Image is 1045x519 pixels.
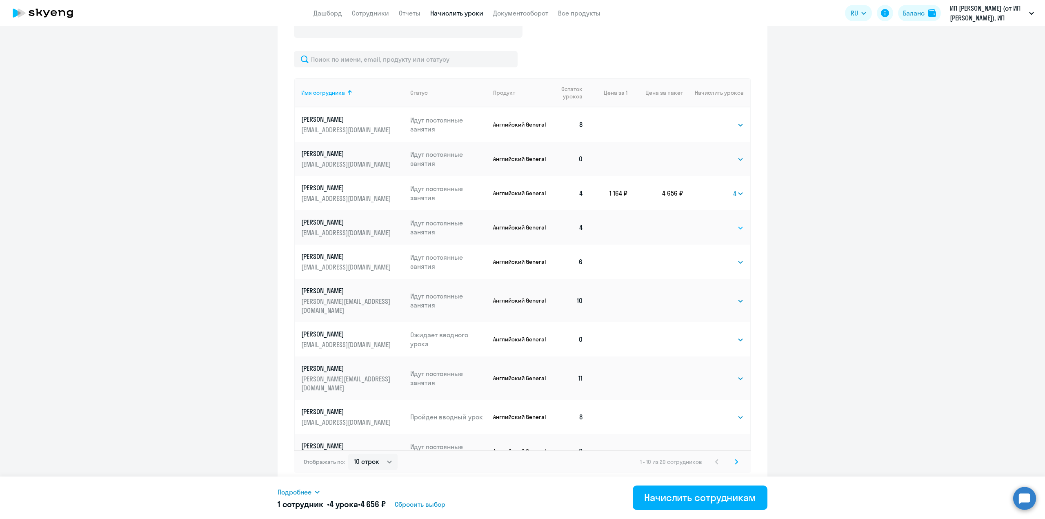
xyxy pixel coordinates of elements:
[301,89,345,96] div: Имя сотрудника
[548,322,590,356] td: 0
[278,499,386,510] h5: 1 сотрудник • •
[410,218,487,236] p: Идут постоянные занятия
[548,210,590,245] td: 4
[410,184,487,202] p: Идут постоянные занятия
[410,330,487,348] p: Ожидает вводного урока
[928,9,936,17] img: balance
[410,442,487,460] p: Идут постоянные занятия
[301,330,404,349] a: [PERSON_NAME][EMAIL_ADDRESS][DOMAIN_NAME]
[301,149,404,169] a: [PERSON_NAME][EMAIL_ADDRESS][DOMAIN_NAME]
[683,78,750,107] th: Начислить уроков
[493,336,548,343] p: Английский General
[633,486,767,510] button: Начислить сотрудникам
[301,364,393,373] p: [PERSON_NAME]
[493,448,548,455] p: Английский General
[493,258,548,265] p: Английский General
[548,176,590,210] td: 4
[590,176,627,210] td: 1 164 ₽
[313,9,342,17] a: Дашборд
[301,125,393,134] p: [EMAIL_ADDRESS][DOMAIN_NAME]
[493,189,548,197] p: Английский General
[301,364,404,392] a: [PERSON_NAME][PERSON_NAME][EMAIL_ADDRESS][DOMAIN_NAME]
[301,183,393,192] p: [PERSON_NAME]
[644,491,756,504] div: Начислить сотрудникам
[301,340,393,349] p: [EMAIL_ADDRESS][DOMAIN_NAME]
[301,441,404,461] a: [PERSON_NAME][EMAIL_ADDRESS][DOMAIN_NAME]
[301,286,393,295] p: [PERSON_NAME]
[301,418,393,427] p: [EMAIL_ADDRESS][DOMAIN_NAME]
[590,78,627,107] th: Цена за 1
[399,9,420,17] a: Отчеты
[301,228,393,237] p: [EMAIL_ADDRESS][DOMAIN_NAME]
[845,5,872,21] button: RU
[301,374,393,392] p: [PERSON_NAME][EMAIL_ADDRESS][DOMAIN_NAME]
[301,407,393,416] p: [PERSON_NAME]
[493,121,548,128] p: Английский General
[301,252,393,261] p: [PERSON_NAME]
[640,458,702,466] span: 1 - 10 из 20 сотрудников
[493,224,548,231] p: Английский General
[301,297,393,315] p: [PERSON_NAME][EMAIL_ADDRESS][DOMAIN_NAME]
[548,434,590,468] td: 0
[410,150,487,168] p: Идут постоянные занятия
[548,142,590,176] td: 0
[493,374,548,382] p: Английский General
[548,400,590,434] td: 8
[301,160,393,169] p: [EMAIL_ADDRESS][DOMAIN_NAME]
[301,286,404,315] a: [PERSON_NAME][PERSON_NAME][EMAIL_ADDRESS][DOMAIN_NAME]
[301,218,404,237] a: [PERSON_NAME][EMAIL_ADDRESS][DOMAIN_NAME]
[410,116,487,134] p: Идут постоянные занятия
[278,487,311,497] span: Подробнее
[548,245,590,279] td: 6
[301,330,393,339] p: [PERSON_NAME]
[301,218,393,227] p: [PERSON_NAME]
[627,176,683,210] td: 4 656 ₽
[301,194,393,203] p: [EMAIL_ADDRESS][DOMAIN_NAME]
[301,115,404,134] a: [PERSON_NAME][EMAIL_ADDRESS][DOMAIN_NAME]
[301,263,393,272] p: [EMAIL_ADDRESS][DOMAIN_NAME]
[493,9,548,17] a: Документооборот
[352,9,389,17] a: Сотрудники
[851,8,858,18] span: RU
[493,89,548,96] div: Продукт
[548,107,590,142] td: 8
[946,3,1038,23] button: ИП [PERSON_NAME] (от ИП [PERSON_NAME]), ИП [PERSON_NAME]
[301,252,404,272] a: [PERSON_NAME][EMAIL_ADDRESS][DOMAIN_NAME]
[301,115,393,124] p: [PERSON_NAME]
[548,279,590,322] td: 10
[430,9,483,17] a: Начислить уроки
[410,412,487,421] p: Пройден вводный урок
[360,499,386,509] span: 4 656 ₽
[548,356,590,400] td: 11
[395,499,445,509] span: Сбросить выбор
[410,292,487,310] p: Идут постоянные занятия
[903,8,925,18] div: Баланс
[301,89,404,96] div: Имя сотрудника
[493,413,548,421] p: Английский General
[301,407,404,427] a: [PERSON_NAME][EMAIL_ADDRESS][DOMAIN_NAME]
[493,89,515,96] div: Продукт
[410,253,487,271] p: Идут постоянные занятия
[304,458,345,466] span: Отображать по:
[558,9,600,17] a: Все продукты
[410,369,487,387] p: Идут постоянные занятия
[627,78,683,107] th: Цена за пакет
[329,499,358,509] span: 4 урока
[410,89,428,96] div: Статус
[555,85,590,100] div: Остаток уроков
[493,297,548,304] p: Английский General
[301,441,393,450] p: [PERSON_NAME]
[294,51,518,67] input: Поиск по имени, email, продукту или статусу
[493,155,548,163] p: Английский General
[555,85,583,100] span: Остаток уроков
[301,183,404,203] a: [PERSON_NAME][EMAIL_ADDRESS][DOMAIN_NAME]
[898,5,941,21] button: Балансbalance
[301,149,393,158] p: [PERSON_NAME]
[950,3,1026,23] p: ИП [PERSON_NAME] (от ИП [PERSON_NAME]), ИП [PERSON_NAME]
[410,89,487,96] div: Статус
